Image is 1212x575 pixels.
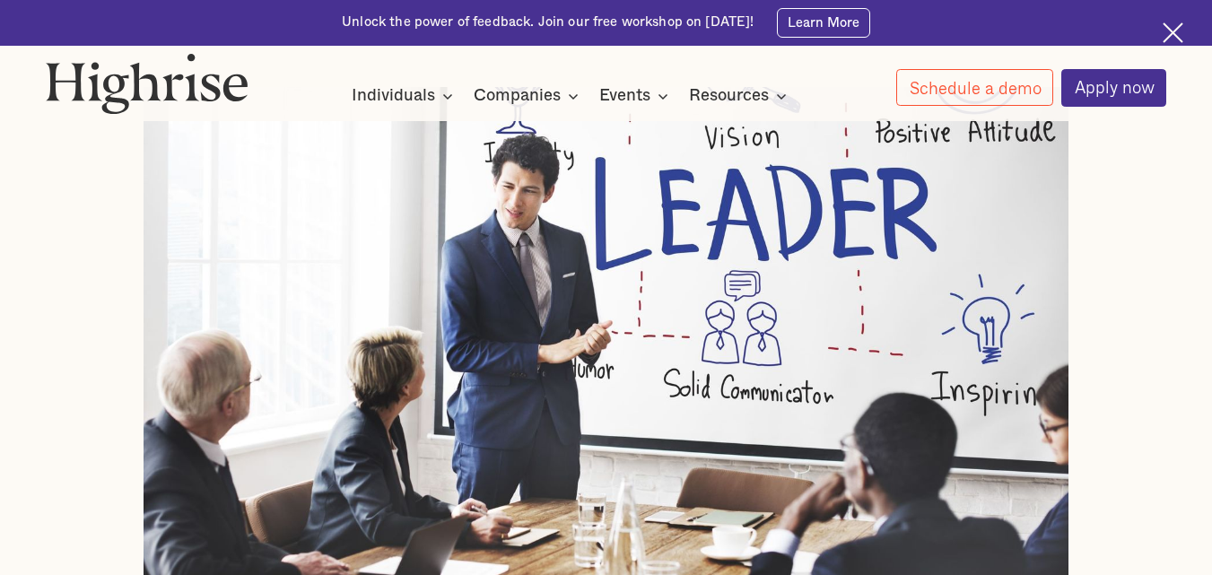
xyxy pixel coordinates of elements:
a: Schedule a demo [896,69,1054,106]
div: Companies [474,85,584,107]
div: Companies [474,85,561,107]
div: Resources [689,85,769,107]
div: Events [599,85,674,107]
div: Individuals [352,85,435,107]
div: Events [599,85,650,107]
img: Highrise logo [46,53,249,114]
a: Apply now [1061,69,1167,107]
a: Learn More [777,8,870,38]
div: Unlock the power of feedback. Join our free workshop on [DATE]! [342,13,754,31]
div: Individuals [352,85,458,107]
img: Cross icon [1163,22,1183,43]
div: Resources [689,85,792,107]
